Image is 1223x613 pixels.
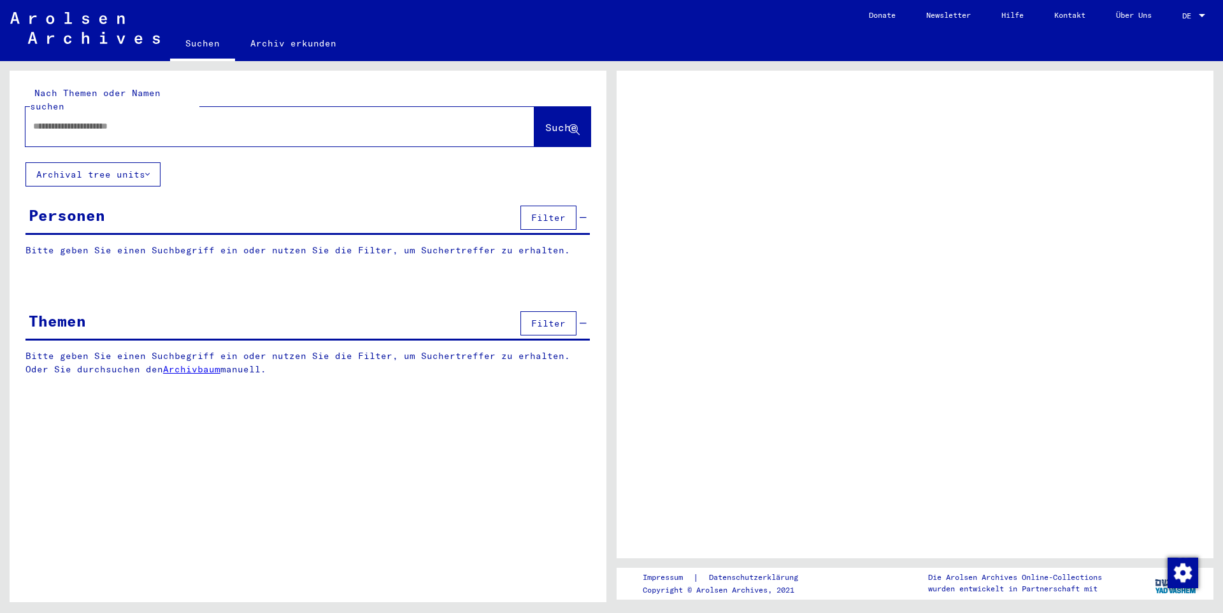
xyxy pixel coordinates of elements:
[163,363,220,375] a: Archivbaum
[25,244,590,257] p: Bitte geben Sie einen Suchbegriff ein oder nutzen Sie die Filter, um Suchertreffer zu erhalten.
[25,162,161,187] button: Archival tree units
[643,571,813,584] div: |
[531,212,566,223] span: Filter
[520,206,576,230] button: Filter
[643,584,813,596] p: Copyright © Arolsen Archives, 2021
[29,309,86,332] div: Themen
[534,107,590,146] button: Suche
[928,572,1102,583] p: Die Arolsen Archives Online-Collections
[30,87,161,112] mat-label: Nach Themen oder Namen suchen
[1182,11,1196,20] span: DE
[1152,567,1200,599] img: yv_logo.png
[10,12,160,44] img: Arolsen_neg.svg
[928,583,1102,595] p: wurden entwickelt in Partnerschaft mit
[1168,558,1198,588] img: Zustimmung ändern
[520,311,576,335] button: Filter
[235,28,352,59] a: Archiv erkunden
[545,121,577,134] span: Suche
[643,571,693,584] a: Impressum
[170,28,235,61] a: Suchen
[531,318,566,329] span: Filter
[29,204,105,227] div: Personen
[699,571,813,584] a: Datenschutzerklärung
[25,349,590,376] p: Bitte geben Sie einen Suchbegriff ein oder nutzen Sie die Filter, um Suchertreffer zu erhalten. O...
